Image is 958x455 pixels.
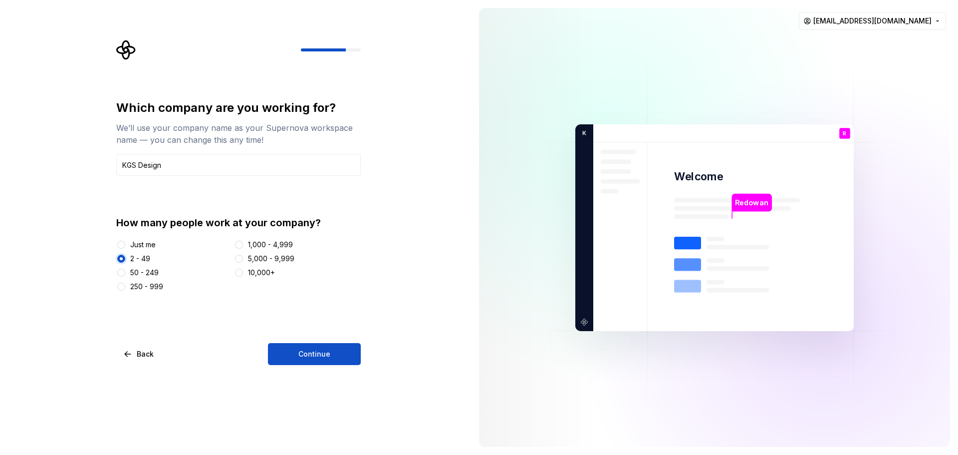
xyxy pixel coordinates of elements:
[813,16,932,26] span: [EMAIL_ADDRESS][DOMAIN_NAME]
[843,130,846,136] p: R
[116,343,162,365] button: Back
[674,169,723,184] p: Welcome
[248,254,294,264] div: 5,000 - 9,999
[130,240,156,250] div: Just me
[130,254,150,264] div: 2 - 49
[298,349,330,359] span: Continue
[116,122,361,146] div: We’ll use your company name as your Supernova workspace name — you can change this any time!
[130,268,159,278] div: 50 - 249
[116,154,361,176] input: Company name
[248,268,275,278] div: 10,000+
[116,216,361,230] div: How many people work at your company?
[799,12,946,30] button: [EMAIL_ADDRESS][DOMAIN_NAME]
[116,40,136,60] svg: Supernova Logo
[268,343,361,365] button: Continue
[248,240,293,250] div: 1,000 - 4,999
[116,100,361,116] div: Which company are you working for?
[735,197,768,208] p: Redowan
[579,128,586,137] p: K
[137,349,154,359] span: Back
[130,282,163,292] div: 250 - 999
